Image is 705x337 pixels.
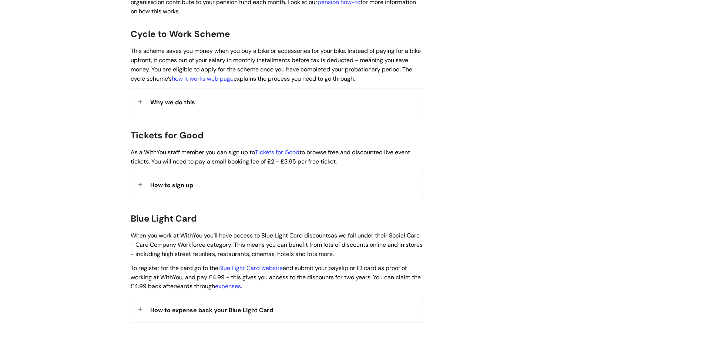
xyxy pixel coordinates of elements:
span: Why we do this [150,98,195,106]
span: When you work at WithYou you’ll have access to Blue Light Card discounts . This means you can ben... [131,232,423,258]
a: expenses [215,282,241,290]
a: Tickets for Good [255,148,299,156]
span: Cycle to Work Scheme [131,28,230,40]
a: Blue Light Card website [218,264,283,272]
span: How to expense back your Blue Light Card [150,306,273,314]
span: How to sign up [150,181,193,189]
span: To register for the card go to the and submit your payslip or ID card as proof of working at With... [131,264,421,290]
span: Blue Light Card [131,213,197,224]
span: as we fall under their Social Care - Care Company Workforce category [131,232,420,249]
span: As a WithYou staff member you can sign up to to browse free and discounted live event tickets. Yo... [131,148,410,165]
span: Tickets for Good [131,129,204,141]
a: how it works web page [172,75,234,82]
span: This scheme saves you money when you buy a bike or accessories for your bike. Instead of paying f... [131,47,421,82]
